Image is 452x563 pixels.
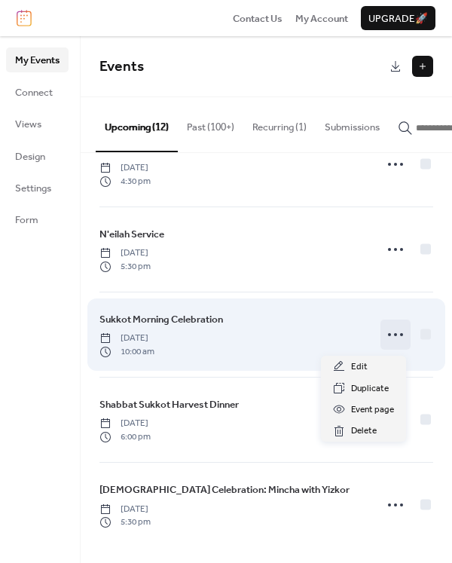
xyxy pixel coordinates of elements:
span: [DEMOGRAPHIC_DATA] Celebration: Mincha with Yizkor [99,482,350,497]
span: Form [15,213,38,228]
span: 10:00 am [99,345,154,359]
a: Form [6,207,69,231]
img: logo [17,10,32,26]
span: Connect [15,85,53,100]
span: Sukkot Morning Celebration [99,312,223,327]
button: Submissions [316,97,389,150]
span: Edit [351,360,368,375]
span: Events [99,53,144,81]
a: Connect [6,80,69,104]
span: Event page [351,402,394,418]
a: Shabbat Sukkot Harvest Dinner [99,396,239,413]
a: Settings [6,176,69,200]
span: 5:30 pm [99,516,151,529]
span: Settings [15,181,51,196]
button: Past (100+) [178,97,243,150]
button: Recurring (1) [243,97,316,150]
a: My Events [6,47,69,72]
span: [DATE] [99,161,151,175]
a: Design [6,144,69,168]
span: [DATE] [99,503,151,516]
a: [DEMOGRAPHIC_DATA] Celebration: Mincha with Yizkor [99,482,350,498]
span: Design [15,149,45,164]
span: Duplicate [351,381,389,396]
span: Delete [351,424,377,439]
span: [DATE] [99,332,154,345]
a: Sukkot Morning Celebration [99,311,223,328]
span: [DATE] [99,417,151,430]
a: Views [6,112,69,136]
span: 4:30 pm [99,175,151,188]
button: Upcoming (12) [96,97,178,151]
span: 6:00 pm [99,430,151,444]
span: [DATE] [99,246,151,260]
span: 5:30 pm [99,260,151,274]
a: Contact Us [233,11,282,26]
span: Upgrade 🚀 [368,11,428,26]
a: My Account [295,11,348,26]
span: My Events [15,53,60,68]
a: N'eilah Service [99,226,164,243]
button: Upgrade🚀 [361,6,435,30]
span: Shabbat Sukkot Harvest Dinner [99,397,239,412]
span: Views [15,117,41,132]
span: N'eilah Service [99,227,164,242]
